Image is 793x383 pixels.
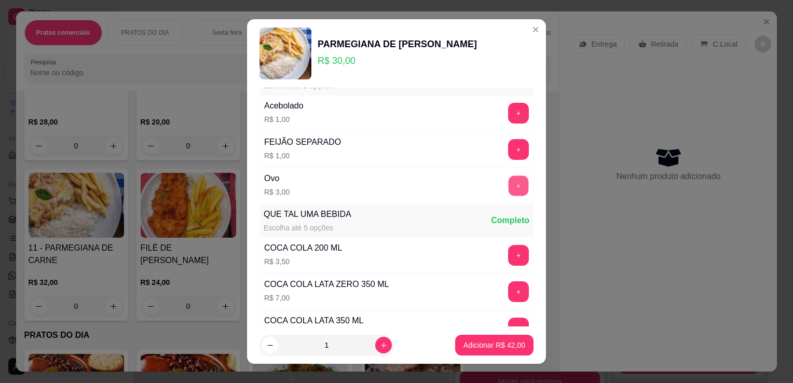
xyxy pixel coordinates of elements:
button: add [508,318,529,338]
button: add [508,245,529,266]
div: FEIJÃO SEPARADO [264,136,341,148]
button: add [509,176,529,196]
div: PARMEGIANA DE [PERSON_NAME] [318,37,477,51]
div: Escolha até 5 opções [264,223,351,233]
div: COCA COLA LATA ZERO 350 ML [264,278,389,291]
p: R$ 30,00 [318,53,477,68]
button: add [508,139,529,160]
p: R$ 1,00 [264,151,341,161]
div: Ovo [264,172,290,185]
button: Adicionar R$ 42,00 [455,335,534,355]
button: increase-product-quantity [375,337,392,353]
button: Close [527,21,544,38]
div: Completo [491,214,529,227]
p: Adicionar R$ 42,00 [463,340,525,350]
p: R$ 1,00 [264,114,304,125]
p: R$ 3,00 [264,187,290,197]
div: Acebolado [264,100,304,112]
button: decrease-product-quantity [262,337,278,353]
button: add [508,281,529,302]
div: COCA COLA LATA 350 ML [264,314,364,327]
p: R$ 7,00 [264,293,389,303]
img: product-image [259,28,311,79]
button: add [508,103,529,124]
p: R$ 3,50 [264,256,342,267]
div: QUE TAL UMA BEBIDA [264,208,351,221]
div: COCA COLA 200 ML [264,242,342,254]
